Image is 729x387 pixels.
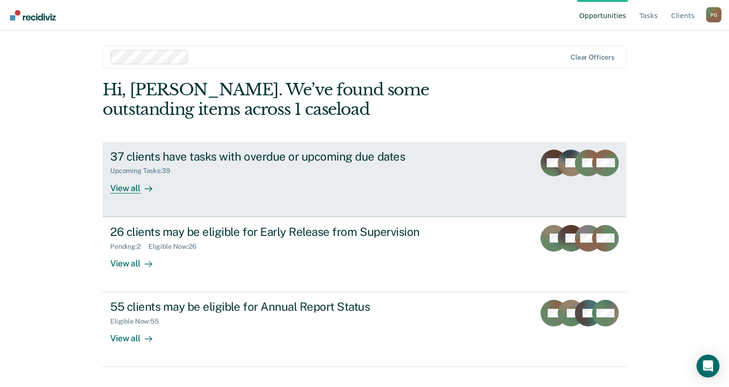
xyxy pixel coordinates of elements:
[110,300,445,314] div: 55 clients may be eligible for Annual Report Status
[110,225,445,239] div: 26 clients may be eligible for Early Release from Supervision
[103,292,626,367] a: 55 clients may be eligible for Annual Report StatusEligible Now:55View all
[571,53,614,61] div: Clear officers
[103,142,626,217] a: 37 clients have tasks with overdue or upcoming due datesUpcoming Tasks:39View all
[10,10,56,20] img: Recidiviz
[110,150,445,163] div: 37 clients have tasks with overdue or upcoming due dates
[110,175,164,193] div: View all
[110,243,148,251] div: Pending : 2
[697,355,719,377] div: Open Intercom Messenger
[103,217,626,292] a: 26 clients may be eligible for Early Release from SupervisionPending:2Eligible Now:26View all
[110,167,178,175] div: Upcoming Tasks : 39
[103,80,521,119] div: Hi, [PERSON_NAME]. We’ve found some outstanding items across 1 caseload
[706,7,721,22] button: Profile dropdown button
[110,250,164,269] div: View all
[110,317,167,326] div: Eligible Now : 55
[148,243,204,251] div: Eligible Now : 26
[706,7,721,22] div: P G
[110,326,164,344] div: View all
